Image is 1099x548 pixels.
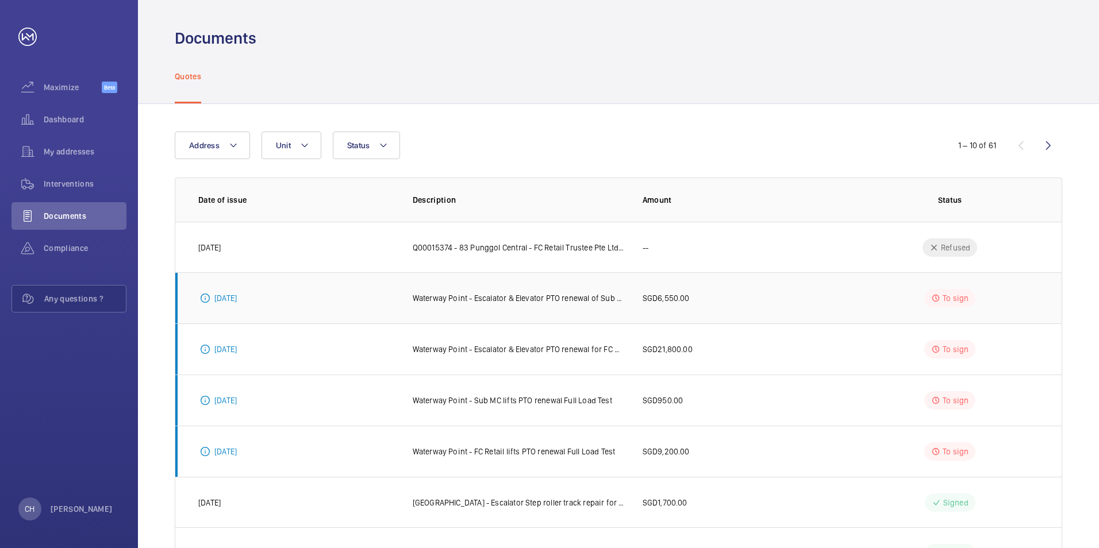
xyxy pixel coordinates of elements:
[413,242,624,253] p: Q00015374 - 83 Punggol Central - FC Retail Trustee Pte Ltd (as Trustee Manager of Sapphire Star T...
[44,114,126,125] span: Dashboard
[175,71,201,82] p: Quotes
[643,497,687,508] p: SGD1,700.00
[413,395,612,406] p: Waterway Point - Sub MC lifts PTO renewal Full Load Test
[214,292,237,304] p: [DATE]
[51,503,113,515] p: [PERSON_NAME]
[347,141,370,150] span: Status
[643,344,693,355] p: SGD21,800.00
[413,446,616,457] p: Waterway Point - FC Retail lifts PTO renewal Full Load Test
[943,497,969,508] p: Signed
[44,210,126,222] span: Documents
[643,292,690,304] p: SGD6,550.00
[25,503,34,515] p: CH
[175,132,250,159] button: Address
[643,242,648,253] p: --
[214,344,237,355] p: [DATE]
[413,194,624,206] p: Description
[214,395,237,406] p: [DATE]
[333,132,401,159] button: Status
[44,82,102,93] span: Maximize
[943,292,969,304] p: To sign
[44,293,126,304] span: Any questions ?
[198,497,221,508] p: [DATE]
[198,242,221,253] p: [DATE]
[102,82,117,93] span: Beta
[643,446,690,457] p: SGD9,200.00
[413,497,624,508] p: [GEOGRAPHIC_DATA] - Escalator Step roller track repair for ES2
[943,344,969,355] p: To sign
[198,194,394,206] p: Date of issue
[643,194,843,206] p: Amount
[943,395,969,406] p: To sign
[941,242,970,253] p: Refused
[44,178,126,190] span: Interventions
[943,446,969,457] p: To sign
[175,28,256,49] h1: Documents
[262,132,321,159] button: Unit
[214,446,237,457] p: [DATE]
[276,141,291,150] span: Unit
[413,292,624,304] p: Waterway Point - Escalator & Elevator PTO renewal of Sub MC
[958,140,996,151] div: 1 – 10 of 61
[44,242,126,254] span: Compliance
[861,194,1039,206] p: Status
[413,344,624,355] p: Waterway Point - Escalator & Elevator PTO renewal for FC Retail
[189,141,220,150] span: Address
[643,395,683,406] p: SGD950.00
[44,146,126,157] span: My addresses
